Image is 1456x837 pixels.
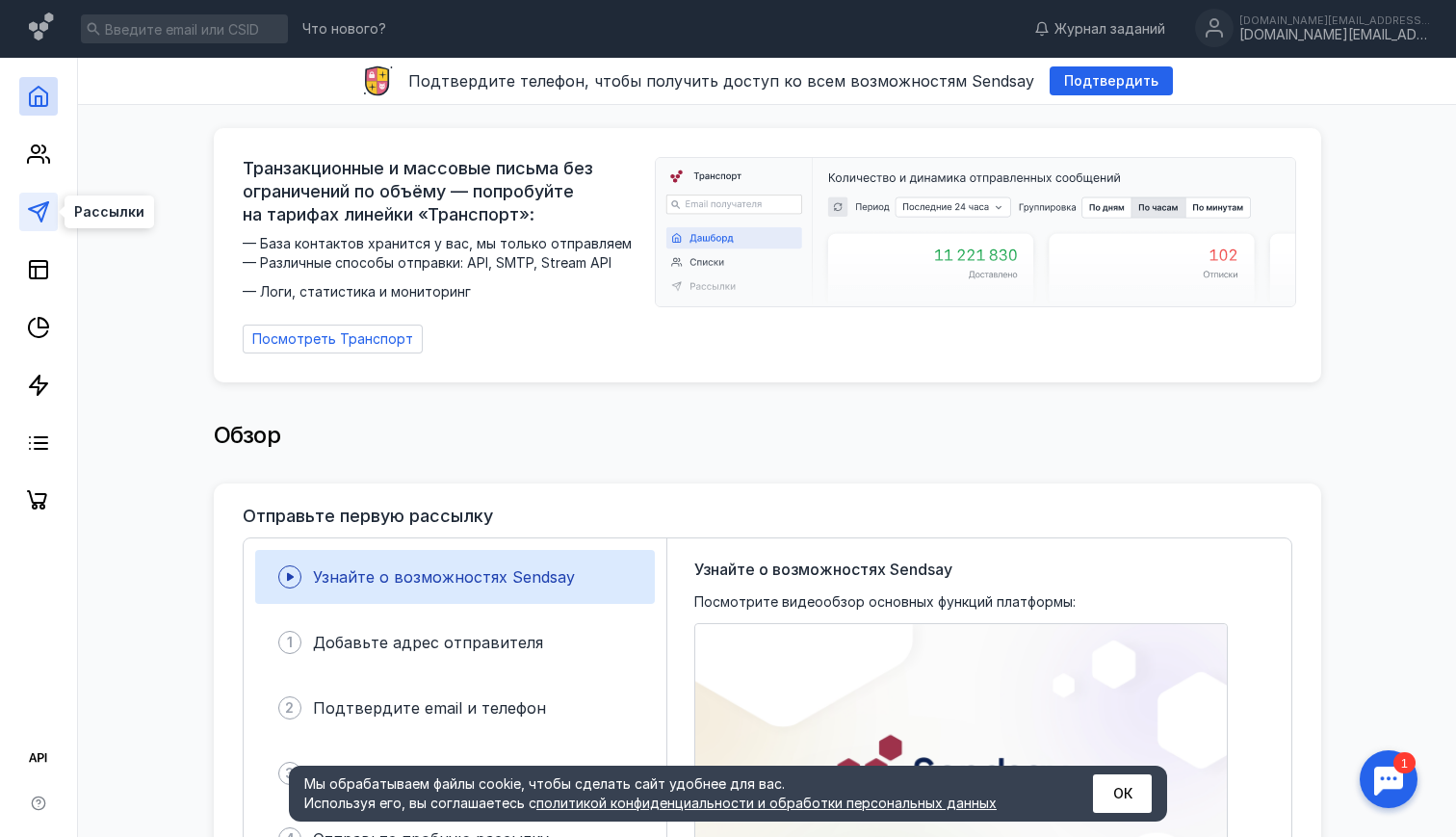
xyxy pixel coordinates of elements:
div: Мы обрабатываем файлы cookie, чтобы сделать сайт удобнее для вас. Используя его, вы соглашаетесь c [304,774,1046,813]
h3: Отправьте первую рассылку [243,507,493,526]
button: ОК [1093,774,1152,813]
span: Журнал заданий [1054,19,1165,39]
div: [DOMAIN_NAME][EMAIL_ADDRESS][DOMAIN_NAME] [1239,14,1432,26]
span: Узнайте о возможностях Sendsay [694,558,952,581]
span: 1 [287,633,293,652]
span: Добавьте адрес отправителя [313,633,543,652]
span: Подтвердите телефон, чтобы получить доступ ко всем возможностям Sendsay [408,71,1034,91]
span: 2 [285,698,294,718]
a: Что нового? [293,22,396,36]
div: [DOMAIN_NAME][EMAIL_ADDRESS][DOMAIN_NAME] [1239,27,1432,43]
span: 3 [285,764,295,783]
span: Рассылки [74,205,144,219]
div: 1 [43,12,65,33]
span: Что нового? [302,22,386,36]
span: Посмотреть Транспорт [252,331,413,348]
span: Обзор [214,421,281,449]
span: Подтвердите email и телефон [313,698,546,718]
button: Подтвердить [1050,66,1173,95]
a: Журнал заданий [1025,19,1175,39]
span: Подтвердить [1064,73,1158,90]
span: Посмотрите видеообзор основных функций платформы: [694,592,1076,612]
input: Введите email или CSID [81,14,288,43]
img: dashboard-transport-banner [656,158,1295,306]
a: Посмотреть Транспорт [243,325,423,353]
span: Загрузите список контактов [313,764,536,783]
span: Узнайте о возможностях Sendsay [313,567,575,587]
a: политикой конфиденциальности и обработки персональных данных [536,795,997,811]
span: Транзакционные и массовые письма без ограничений по объёму — попробуйте на тарифах линейки «Транс... [243,157,643,226]
span: — База контактов хранится у вас, мы только отправляем — Различные способы отправки: API, SMTP, St... [243,234,643,301]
